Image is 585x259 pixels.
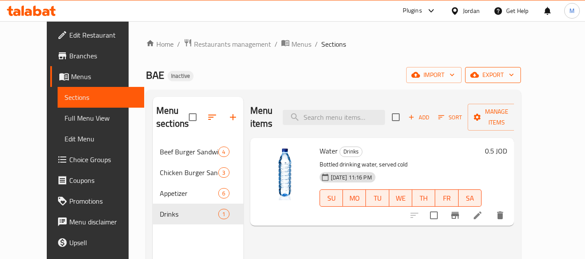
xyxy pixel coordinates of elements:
li: / [315,39,318,49]
button: Manage items [468,104,526,131]
span: Beef Burger Sandwiches [160,147,218,157]
li: / [275,39,278,49]
span: Add item [405,111,433,124]
span: TH [416,192,432,205]
a: Full Menu View [58,108,145,128]
a: Coupons [50,170,145,191]
span: Promotions [69,196,138,206]
nav: breadcrumb [146,38,521,50]
button: import [406,67,462,83]
span: SA [462,192,478,205]
div: Jordan [463,6,480,16]
button: MO [343,189,366,207]
span: Full Menu View [65,113,138,123]
div: Drinks [339,147,362,157]
span: Sections [65,92,138,102]
span: Add [407,112,430,122]
a: Choice Groups [50,149,145,170]
div: Drinks1 [153,204,243,224]
a: Home [146,39,174,49]
span: TU [369,192,385,205]
a: Menu disclaimer [50,211,145,232]
span: Edit Menu [65,134,138,144]
div: Beef Burger Sandwiches4 [153,141,243,162]
span: Drinks [160,209,218,219]
a: Edit Menu [58,128,145,149]
span: import [413,70,455,80]
button: delete [490,205,511,226]
span: Choice Groups [69,154,138,165]
button: Add section [223,107,243,128]
button: export [465,67,521,83]
span: Chicken Burger Sandwiches [160,167,218,178]
h2: Menu sections [156,104,189,130]
a: Edit Restaurant [50,25,145,45]
span: 6 [219,189,229,198]
a: Promotions [50,191,145,211]
span: Sections [321,39,346,49]
p: Bottled drinking water, served cold [320,159,482,170]
span: [DATE] 11:16 PM [327,173,375,182]
button: Add [405,111,433,124]
span: Menu disclaimer [69,217,138,227]
span: FR [439,192,455,205]
a: Menus [281,38,311,50]
button: WE [389,189,412,207]
div: items [218,188,229,198]
img: Water [257,145,313,200]
span: Water [320,144,338,157]
span: Restaurants management [194,39,271,49]
div: Inactive [168,71,194,81]
span: Upsell [69,237,138,248]
span: Menus [291,39,311,49]
span: Sort sections [202,107,223,128]
li: / [177,39,180,49]
input: search [283,110,385,125]
span: Appetizer [160,188,218,198]
nav: Menu sections [153,138,243,228]
div: Appetizer6 [153,183,243,204]
span: export [472,70,514,80]
div: items [218,209,229,219]
a: Branches [50,45,145,66]
h6: 0.5 JOD [485,145,507,157]
span: Manage items [475,106,519,128]
span: Inactive [168,72,194,80]
div: items [218,147,229,157]
div: Plugins [403,6,422,16]
a: Menus [50,66,145,87]
button: Sort [436,111,464,124]
span: SU [323,192,339,205]
span: BAE [146,65,164,85]
span: 3 [219,169,229,177]
div: items [218,167,229,178]
button: Branch-specific-item [445,205,465,226]
span: Select to update [425,206,443,224]
span: Coupons [69,175,138,185]
a: Restaurants management [184,38,271,50]
span: Sort [438,112,462,122]
button: TH [412,189,435,207]
a: Sections [58,87,145,108]
a: Edit menu item [472,210,483,221]
span: WE [393,192,409,205]
button: TU [366,189,389,207]
a: Upsell [50,232,145,253]
button: SU [320,189,343,207]
button: SA [459,189,482,207]
span: Select all sections [184,108,202,126]
span: 1 [219,210,229,218]
span: Edit Restaurant [69,30,138,40]
span: Menus [71,71,138,82]
span: MO [346,192,362,205]
span: 4 [219,148,229,156]
span: Drinks [340,147,362,157]
button: FR [435,189,458,207]
span: Branches [69,51,138,61]
h2: Menu items [250,104,273,130]
span: Sort items [433,111,468,124]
